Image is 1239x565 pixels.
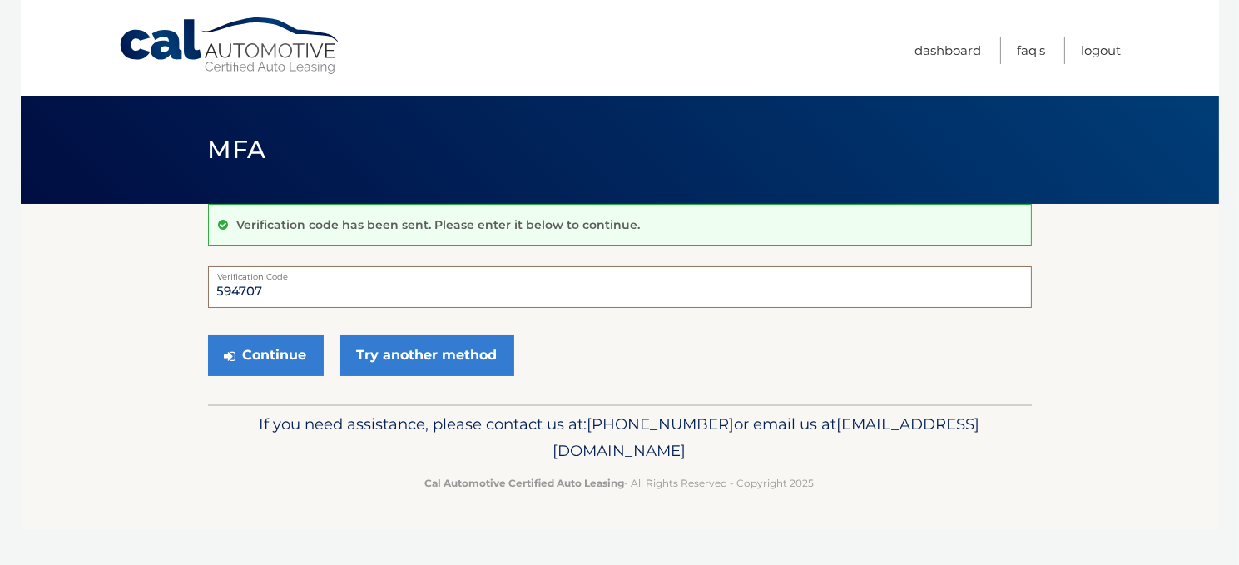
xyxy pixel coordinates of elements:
[587,414,735,434] span: [PHONE_NUMBER]
[208,266,1032,280] label: Verification Code
[425,477,625,489] strong: Cal Automotive Certified Auto Leasing
[340,335,514,376] a: Try another method
[237,217,641,232] p: Verification code has been sent. Please enter it below to continue.
[208,134,266,165] span: MFA
[219,411,1021,464] p: If you need assistance, please contact us at: or email us at
[1018,37,1046,64] a: FAQ's
[1082,37,1122,64] a: Logout
[118,17,343,76] a: Cal Automotive
[208,335,324,376] button: Continue
[553,414,980,460] span: [EMAIL_ADDRESS][DOMAIN_NAME]
[915,37,982,64] a: Dashboard
[219,474,1021,492] p: - All Rights Reserved - Copyright 2025
[208,266,1032,308] input: Verification Code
